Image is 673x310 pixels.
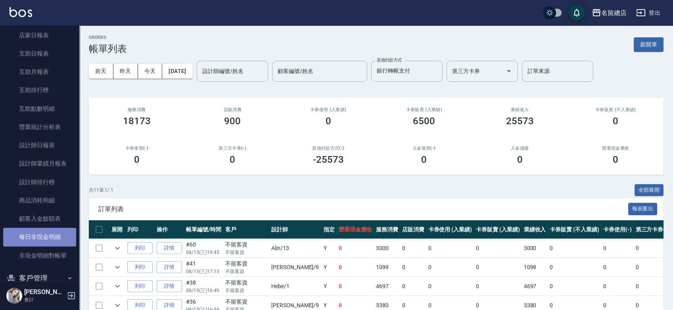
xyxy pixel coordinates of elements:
[322,277,337,296] td: Y
[474,220,522,239] th: 卡券販賣 (入業績)
[225,241,267,249] div: 不留客資
[613,116,618,127] h3: 0
[89,187,113,194] p: 共 11 筆, 1 / 1
[374,220,400,239] th: 服務消費
[230,154,235,165] h3: 0
[223,220,269,239] th: 客戶
[269,277,322,296] td: Hebe /1
[127,261,153,273] button: 列印
[386,146,463,151] h2: 入金使用(-)
[601,239,634,258] td: 0
[374,277,400,296] td: 4697
[322,258,337,277] td: Y
[3,173,76,191] a: 設計師排行榜
[109,220,125,239] th: 展開
[111,242,123,254] button: expand row
[635,184,664,196] button: 全部展開
[548,220,601,239] th: 卡券販賣 (不入業績)
[157,261,182,273] a: 詳情
[3,63,76,81] a: 互助月報表
[3,118,76,136] a: 營業統計分析表
[400,239,426,258] td: 0
[269,258,322,277] td: [PERSON_NAME] /9
[628,203,658,215] button: 報表匯出
[548,239,601,258] td: 0
[522,277,548,296] td: 4697
[481,146,558,151] h2: 入金儲值
[157,280,182,293] a: 詳情
[225,298,267,306] div: 不留客資
[506,116,534,127] h3: 25573
[413,116,435,127] h3: 6500
[3,228,76,246] a: 每日非現金明細
[426,258,474,277] td: 0
[337,239,374,258] td: 0
[569,5,585,21] button: save
[6,288,22,304] img: Person
[127,280,153,293] button: 列印
[481,107,558,112] h2: 業績收入
[225,249,267,256] p: 不留客資
[24,288,65,296] h5: [PERSON_NAME]
[601,277,634,296] td: 0
[162,64,192,79] button: [DATE]
[633,6,663,20] button: 登出
[123,116,151,127] h3: 18173
[98,107,175,112] h3: 服務消費
[601,220,634,239] th: 卡券使用(-)
[374,239,400,258] td: 3000
[474,277,522,296] td: 0
[3,268,76,289] button: 客戶管理
[522,258,548,277] td: 1099
[155,220,184,239] th: 操作
[628,205,658,212] a: 報表匯出
[24,296,65,303] p: 會計
[633,258,671,277] td: 0
[517,154,523,165] h3: 0
[89,35,127,40] h2: ORDERS
[426,239,474,258] td: 0
[225,268,267,275] p: 不留客資
[3,154,76,173] a: 設計師業績月報表
[3,100,76,118] a: 互助點數明細
[186,268,221,275] p: 08/13 (三) 17:13
[111,261,123,273] button: expand row
[601,258,634,277] td: 0
[269,239,322,258] td: Alin /13
[522,239,548,258] td: 3000
[337,220,374,239] th: 營業現金應收
[426,220,474,239] th: 卡券使用 (入業績)
[98,205,628,213] span: 訂單列表
[111,280,123,292] button: expand row
[194,107,271,112] h2: 店販消費
[186,287,221,294] p: 08/13 (三) 16:49
[157,242,182,254] a: 詳情
[3,26,76,44] a: 店家日報表
[3,191,76,210] a: 商品消耗明細
[633,277,671,296] td: 0
[548,277,601,296] td: 0
[184,239,223,258] td: #60
[589,5,630,21] button: 名留總店
[326,116,331,127] h3: 0
[613,154,618,165] h3: 0
[3,81,76,99] a: 互助排行榜
[125,220,155,239] th: 列印
[3,210,76,228] a: 顧客入金餘額表
[426,277,474,296] td: 0
[134,154,140,165] h3: 0
[224,116,241,127] h3: 900
[502,65,515,77] button: Open
[290,146,367,151] h2: 其他付款方式(-)
[186,249,221,256] p: 08/13 (三) 19:45
[601,8,627,18] div: 名留總店
[184,220,223,239] th: 帳單編號/時間
[322,220,337,239] th: 指定
[3,246,76,265] a: 非現金明細對帳單
[633,220,671,239] th: 第三方卡券(-)
[634,40,663,48] a: 新開單
[400,277,426,296] td: 0
[377,57,402,63] label: 其他付款方式
[89,64,113,79] button: 前天
[548,258,601,277] td: 0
